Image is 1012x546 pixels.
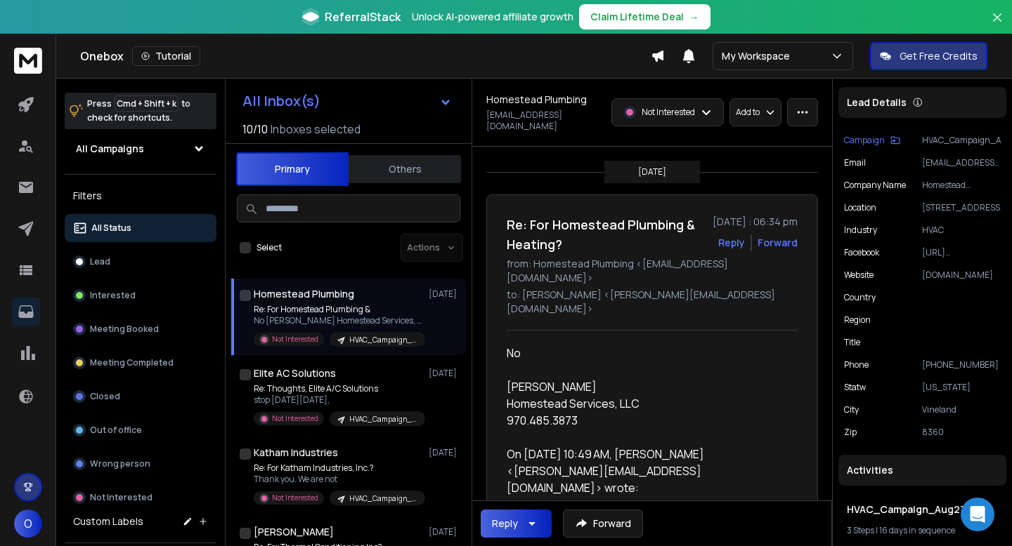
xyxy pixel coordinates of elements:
h1: All Campaigns [76,142,144,156]
p: Press to check for shortcuts. [87,97,190,125]
button: Meeting Booked [65,315,216,343]
button: Reply [481,510,552,538]
p: Meeting Booked [90,324,159,335]
div: Reply [492,517,518,531]
p: [EMAIL_ADDRESS][DOMAIN_NAME] [922,157,1001,168]
span: Cmd + Shift + k [115,95,179,112]
div: Open Intercom Messenger [961,498,994,531]
p: Country [844,292,876,303]
p: HVAC [922,225,1001,236]
p: Re: Thoughts, Elite A/C Solutions [254,383,422,394]
p: My Workspace [722,49,796,63]
button: Forward [563,510,643,538]
button: O [14,510,42,538]
p: Lead [90,256,110,267]
p: [STREET_ADDRESS] [922,202,1001,213]
p: from: Homestead Plumbing <[EMAIL_ADDRESS][DOMAIN_NAME]> [507,257,798,285]
button: Out of office [65,416,216,444]
p: [US_STATE] [922,382,1001,393]
h1: Elite AC Solutions [254,366,336,380]
p: Out of office [90,425,142,436]
span: 3 Steps [847,524,874,536]
p: Re: For Homestead Plumbing & [254,304,422,315]
p: Not Interested [272,413,318,424]
span: 10 / 10 [242,121,268,138]
p: Facebook [844,247,879,258]
button: Closed [65,382,216,411]
p: City [844,404,859,415]
button: Campaign [844,135,900,146]
button: Claim Lifetime Deal→ [579,4,711,29]
h1: HVAC_Campaign_Aug27 [847,502,998,517]
h1: Re: For Homestead Plumbing & Heating? [507,215,704,254]
h3: Filters [65,186,216,206]
p: [DATE] [429,447,460,458]
div: [PERSON_NAME] [507,378,786,429]
div: Activities [838,455,1006,486]
blockquote: On [DATE] 10:49 AM, [PERSON_NAME] <[PERSON_NAME][EMAIL_ADDRESS][DOMAIN_NAME]> wrote: [507,446,786,513]
div: Homestead Services, LLC [507,395,786,412]
p: location [844,202,876,213]
p: to: [PERSON_NAME] <[PERSON_NAME][EMAIL_ADDRESS][DOMAIN_NAME]> [507,288,798,316]
p: website [844,269,874,281]
h1: Homestead Plumbing [486,93,587,107]
p: Closed [90,391,120,402]
p: [URL][DOMAIN_NAME] [922,247,1001,258]
p: Unlock AI-powered affiliate growth [412,10,573,24]
p: [PHONE_NUMBER] [922,359,1001,371]
button: Wrong person [65,450,216,478]
p: Meeting Completed [90,357,174,368]
p: Vineland [922,404,1001,415]
div: Onebox [80,46,651,66]
p: [DATE] [638,166,666,178]
p: Statw [844,382,866,393]
button: Interested [65,281,216,309]
p: Lead Details [847,95,907,109]
label: Select [257,242,282,253]
p: Not Interested [272,334,318,345]
p: Interested [90,290,136,301]
p: Re: For Katham Industries, Inc.? [254,462,422,474]
span: 16 days in sequence [879,524,955,536]
span: → [689,10,699,24]
p: [DATE] [429,368,460,379]
p: No [PERSON_NAME] Homestead Services, LLC 970.485.3873 > On [254,315,422,326]
button: Others [349,154,461,185]
span: ReferralStack [325,8,401,25]
h1: [PERSON_NAME] [254,525,334,539]
h3: Custom Labels [73,514,143,528]
button: Reply [718,236,745,250]
div: 970.485.3873 [507,412,786,429]
button: Not Interested [65,484,216,512]
p: Get Free Credits [900,49,978,63]
p: HVAC_Campaign_Aug27 [349,335,417,345]
p: [DATE] [429,526,460,538]
p: Zip [844,427,857,438]
p: Campaign [844,135,885,146]
p: HVAC_Campaign_Aug27 [349,493,417,504]
p: title [844,337,860,348]
p: industry [844,225,877,236]
button: All Status [65,214,216,242]
button: Meeting Completed [65,349,216,377]
div: Forward [758,236,798,250]
p: Homestead Plumbing & Heating [922,180,1001,191]
button: Lead [65,248,216,276]
h1: Homestead Plumbing [254,287,354,301]
p: [DATE] [429,288,460,300]
p: Add to [736,107,760,118]
p: HVAC_Campaign_Aug27 [922,135,1001,146]
h1: Katham Industries [254,446,338,460]
p: Thank you. We are not [254,474,422,485]
p: HVAC_Campaign_Aug27 [349,414,417,425]
p: [EMAIL_ADDRESS][DOMAIN_NAME] [486,109,603,132]
p: Not Interested [272,493,318,503]
p: Phone [844,359,869,371]
button: Get Free Credits [870,42,987,70]
p: Email [844,157,866,168]
p: Not Interested [90,492,153,503]
button: Primary [236,152,349,186]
